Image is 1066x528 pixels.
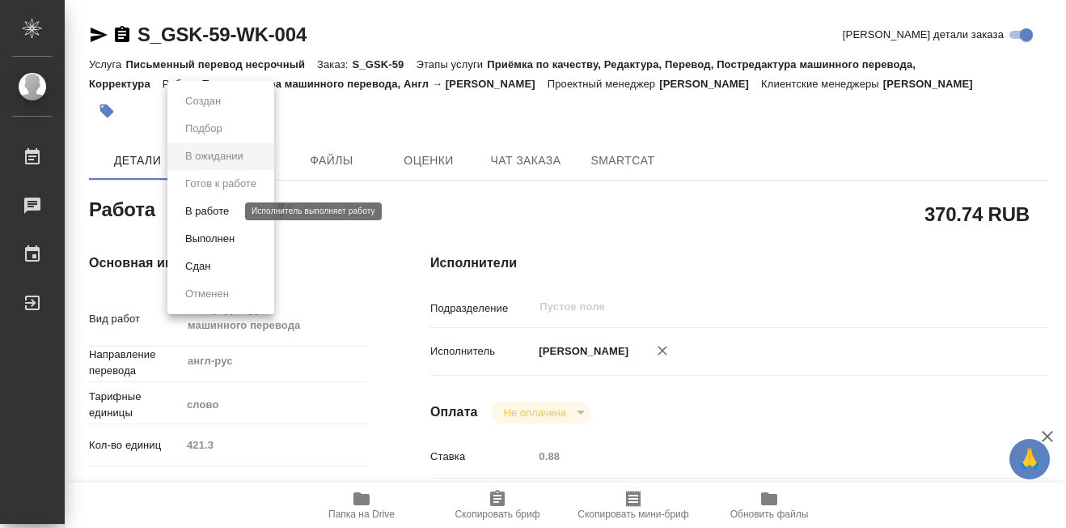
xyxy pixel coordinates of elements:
[180,147,248,165] button: В ожидании
[180,258,215,275] button: Сдан
[180,230,239,248] button: Выполнен
[180,285,234,303] button: Отменен
[180,120,227,138] button: Подбор
[180,92,226,110] button: Создан
[180,202,234,220] button: В работе
[180,175,261,193] button: Готов к работе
